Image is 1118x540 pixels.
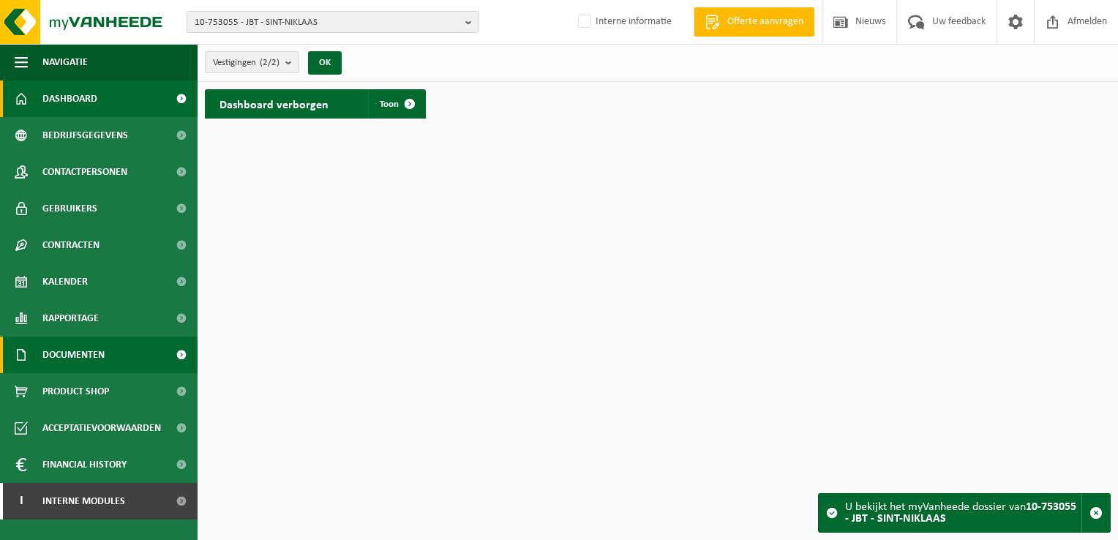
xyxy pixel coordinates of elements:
span: Financial History [42,446,127,483]
span: Acceptatievoorwaarden [42,410,161,446]
span: Gebruikers [42,190,97,227]
a: Toon [368,89,424,119]
span: Rapportage [42,300,99,337]
count: (2/2) [260,58,279,67]
span: Toon [380,100,399,109]
a: Offerte aanvragen [694,7,814,37]
span: Contracten [42,227,100,263]
span: Product Shop [42,373,109,410]
span: Vestigingen [213,52,279,74]
h2: Dashboard verborgen [205,89,343,118]
span: Dashboard [42,80,97,117]
button: Vestigingen(2/2) [205,51,299,73]
span: I [15,483,28,520]
button: 10-753055 - JBT - SINT-NIKLAAS [187,11,479,33]
span: Contactpersonen [42,154,127,190]
strong: 10-753055 - JBT - SINT-NIKLAAS [845,501,1076,525]
span: Documenten [42,337,105,373]
span: Kalender [42,263,88,300]
span: Offerte aanvragen [724,15,807,29]
span: Bedrijfsgegevens [42,117,128,154]
span: 10-753055 - JBT - SINT-NIKLAAS [195,12,459,34]
span: Navigatie [42,44,88,80]
label: Interne informatie [575,11,672,33]
button: OK [308,51,342,75]
div: U bekijkt het myVanheede dossier van [845,494,1081,532]
span: Interne modules [42,483,125,520]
